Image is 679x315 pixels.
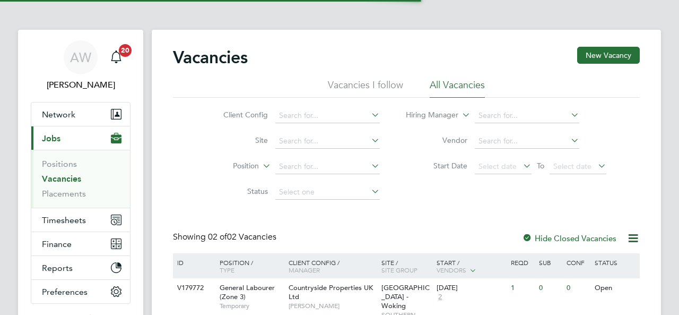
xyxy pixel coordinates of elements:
span: Countryside Properties UK Ltd [289,283,373,301]
li: Vacancies I follow [328,79,403,98]
span: 20 [119,44,132,57]
div: Sub [536,253,564,271]
div: Start / [434,253,508,280]
span: Timesheets [42,215,86,225]
button: Network [31,103,130,126]
a: 20 [106,40,127,74]
span: [GEOGRAPHIC_DATA] - Woking [381,283,430,310]
div: Conf [564,253,591,271]
div: Jobs [31,150,130,208]
div: 0 [536,278,564,298]
div: 0 [564,278,591,298]
input: Search for... [275,134,380,149]
a: AW[PERSON_NAME] [31,40,130,91]
label: Hide Closed Vacancies [522,233,616,243]
span: Reports [42,263,73,273]
label: Status [207,186,268,196]
label: Vendor [406,135,467,145]
button: Finance [31,232,130,256]
span: Type [220,266,234,274]
span: Anna West [31,79,130,91]
div: V179772 [175,278,212,298]
span: Temporary [220,302,283,310]
input: Search for... [475,134,579,149]
div: [DATE] [437,284,506,293]
input: Search for... [275,108,380,123]
button: Timesheets [31,208,130,232]
div: Site / [379,253,434,279]
a: Positions [42,159,77,169]
button: Preferences [31,280,130,303]
span: General Labourer (Zone 3) [220,283,275,301]
input: Search for... [475,108,579,123]
span: Vendors [437,266,466,274]
span: Select date [478,161,517,171]
div: Reqd [508,253,536,271]
span: 02 of [208,232,227,242]
span: [PERSON_NAME] [289,302,376,310]
label: Hiring Manager [397,110,458,121]
a: Vacancies [42,174,81,184]
h2: Vacancies [173,47,248,68]
label: Start Date [406,161,467,171]
div: Position / [212,253,286,279]
label: Position [198,161,259,172]
span: Preferences [42,287,88,297]
label: Client Config [207,110,268,120]
div: Showing [173,232,278,243]
span: To [534,159,547,173]
div: ID [175,253,212,271]
button: Jobs [31,126,130,150]
span: 2 [437,293,443,302]
input: Search for... [275,159,380,174]
span: Network [42,109,75,120]
button: Reports [31,256,130,279]
button: New Vacancy [577,47,640,64]
div: Open [592,278,638,298]
span: Finance [42,239,72,249]
span: Site Group [381,266,417,274]
span: Select date [553,161,591,171]
span: 02 Vacancies [208,232,276,242]
a: Placements [42,189,86,199]
span: Manager [289,266,320,274]
label: Site [207,135,268,145]
span: Jobs [42,133,60,143]
div: Status [592,253,638,271]
span: AW [70,50,91,64]
input: Select one [275,185,380,200]
div: 1 [508,278,536,298]
div: Client Config / [286,253,379,279]
li: All Vacancies [430,79,485,98]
